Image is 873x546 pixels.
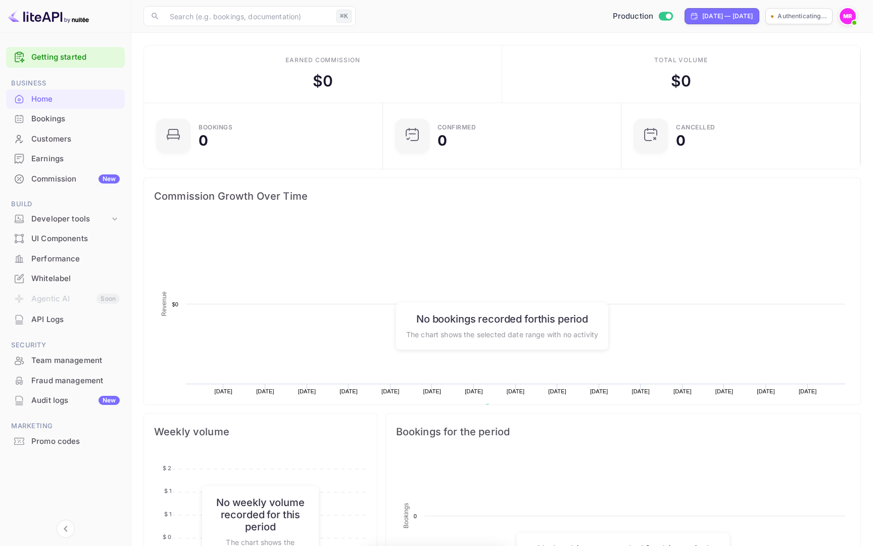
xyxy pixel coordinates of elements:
[31,133,120,145] div: Customers
[154,188,850,204] span: Commission Growth Over Time
[465,388,483,394] text: [DATE]
[212,496,308,532] h6: No weekly volume recorded for this period
[31,233,120,245] div: UI Components
[757,388,775,394] text: [DATE]
[6,269,125,289] div: Whitelabel
[6,129,125,148] a: Customers
[161,291,168,316] text: Revenue
[339,388,358,394] text: [DATE]
[313,70,333,93] div: $ 0
[215,388,233,394] text: [DATE]
[6,47,125,68] div: Getting started
[6,432,125,450] a: Promo codes
[285,56,360,65] div: Earned commission
[31,395,120,406] div: Audit logs
[799,388,817,394] text: [DATE]
[31,314,120,326] div: API Logs
[31,436,120,447] div: Promo codes
[31,153,120,165] div: Earnings
[6,229,125,249] div: UI Components
[199,133,208,148] div: 0
[676,133,686,148] div: 0
[163,533,171,540] tspan: $ 0
[6,432,125,451] div: Promo codes
[778,12,827,21] p: Authenticating...
[654,56,708,65] div: Total volume
[154,424,367,440] span: Weekly volume
[6,340,125,351] span: Security
[6,129,125,149] div: Customers
[438,124,476,130] div: Confirmed
[609,11,677,22] div: Switch to Sandbox mode
[613,11,654,22] span: Production
[172,301,178,307] text: $0
[6,269,125,288] a: Whitelabel
[6,109,125,128] a: Bookings
[6,249,125,269] div: Performance
[6,89,125,108] a: Home
[6,78,125,89] span: Business
[676,124,715,130] div: CANCELLED
[163,465,171,472] tspan: $ 2
[164,511,171,518] tspan: $ 1
[590,388,608,394] text: [DATE]
[31,213,110,225] div: Developer tools
[840,8,856,24] img: Mohamed Radhi
[31,52,120,63] a: Getting started
[396,424,850,440] span: Bookings for the period
[6,371,125,390] a: Fraud management
[164,6,332,26] input: Search (e.g. bookings, documentation)
[6,199,125,210] span: Build
[438,133,447,148] div: 0
[6,229,125,248] a: UI Components
[164,487,171,494] tspan: $ 1
[99,174,120,184] div: New
[507,388,525,394] text: [DATE]
[671,70,691,93] div: $ 0
[406,312,598,325] h6: No bookings recorded for this period
[6,310,125,330] div: API Logs
[6,210,125,228] div: Developer tools
[381,388,400,394] text: [DATE]
[57,520,75,538] button: Collapse navigation
[403,503,410,529] text: Bookings
[494,404,520,411] text: Revenue
[6,391,125,409] a: Audit logsNew
[6,149,125,169] div: Earnings
[702,12,753,21] div: [DATE] — [DATE]
[199,124,232,130] div: Bookings
[31,173,120,185] div: Commission
[6,391,125,411] div: Audit logsNew
[31,273,120,285] div: Whitelabel
[8,8,89,24] img: LiteAPI logo
[256,388,274,394] text: [DATE]
[6,169,125,188] a: CommissionNew
[406,329,598,339] p: The chart shows the selected date range with no activity
[6,169,125,189] div: CommissionNew
[715,388,734,394] text: [DATE]
[6,149,125,168] a: Earnings
[31,253,120,265] div: Performance
[6,310,125,329] a: API Logs
[423,388,442,394] text: [DATE]
[673,388,692,394] text: [DATE]
[548,388,566,394] text: [DATE]
[298,388,316,394] text: [DATE]
[6,89,125,109] div: Home
[336,10,352,23] div: ⌘K
[31,113,120,125] div: Bookings
[6,109,125,129] div: Bookings
[632,388,650,394] text: [DATE]
[413,513,416,519] text: 0
[6,249,125,268] a: Performance
[6,371,125,391] div: Fraud management
[31,355,120,367] div: Team management
[6,351,125,370] a: Team management
[31,94,120,105] div: Home
[6,421,125,432] span: Marketing
[99,396,120,405] div: New
[31,375,120,387] div: Fraud management
[6,351,125,371] div: Team management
